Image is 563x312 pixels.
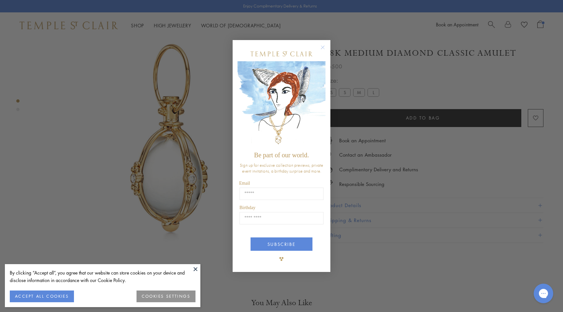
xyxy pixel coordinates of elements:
[239,181,250,186] span: Email
[240,162,323,174] span: Sign up for exclusive collection previews, private event invitations, a birthday surprise and more.
[530,281,556,305] iframe: Gorgias live chat messenger
[238,61,325,148] img: c4a9eb12-d91a-4d4a-8ee0-386386f4f338.jpeg
[239,205,255,210] span: Birthday
[10,269,195,284] div: By clicking “Accept all”, you agree that our website can store cookies on your device and disclos...
[251,51,312,56] img: Temple St. Clair
[239,188,324,200] input: Email
[322,47,330,55] button: Close dialog
[10,291,74,302] button: ACCEPT ALL COOKIES
[275,252,288,265] img: TSC
[254,151,309,159] span: Be part of our world.
[251,237,312,251] button: SUBSCRIBE
[137,291,195,302] button: COOKIES SETTINGS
